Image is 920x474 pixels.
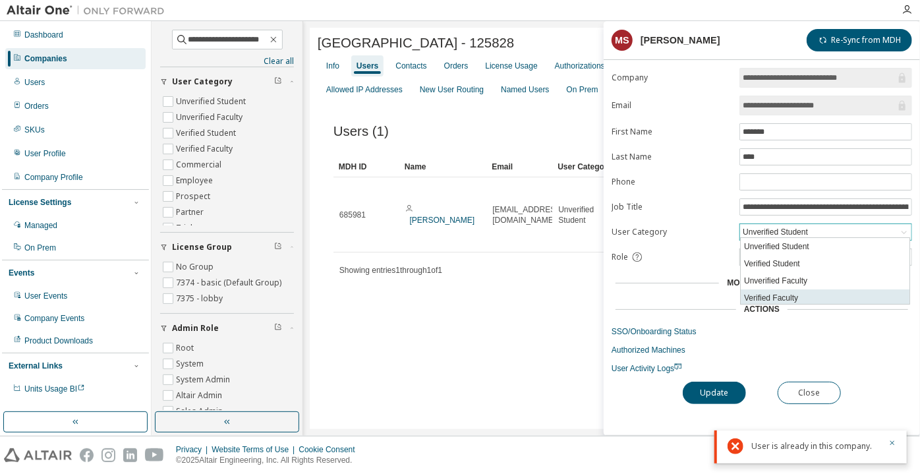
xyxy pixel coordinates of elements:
[24,172,83,183] div: Company Profile
[9,268,34,278] div: Events
[318,36,514,51] span: [GEOGRAPHIC_DATA] - 125828
[612,177,732,187] label: Phone
[558,156,613,177] div: User Category
[612,202,732,212] label: Job Title
[160,67,294,96] button: User Category
[160,56,294,67] a: Clear all
[176,189,213,204] label: Prospect
[176,455,363,466] p: © 2025 Altair Engineering, Inc. All Rights Reserved.
[683,382,746,404] button: Update
[612,152,732,162] label: Last Name
[612,364,682,373] span: User Activity Logs
[740,224,911,240] div: Unverified Student
[176,403,225,419] label: Sales Admin
[641,35,720,45] div: [PERSON_NAME]
[744,304,780,314] div: Actions
[176,340,196,356] label: Root
[420,84,484,95] div: New User Routing
[326,61,339,71] div: Info
[741,289,909,307] li: Verified Faculty
[24,53,67,64] div: Companies
[176,204,206,220] label: Partner
[339,210,366,220] span: 685981
[357,61,378,71] div: Users
[492,156,547,177] div: Email
[176,157,224,173] label: Commercial
[176,141,235,157] label: Verified Faculty
[612,30,633,51] div: MS
[176,94,248,109] label: Unverified Student
[741,272,909,289] li: Unverified Faculty
[555,61,605,71] div: Authorizations
[339,266,442,275] span: Showing entries 1 through 1 of 1
[4,448,72,462] img: altair_logo.svg
[612,100,732,111] label: Email
[444,61,469,71] div: Orders
[778,382,841,404] button: Close
[176,259,216,275] label: No Group
[395,61,426,71] div: Contacts
[160,314,294,343] button: Admin Role
[326,84,403,95] div: Allowed IP Addresses
[176,109,245,125] label: Unverified Faculty
[123,448,137,462] img: linkedin.svg
[741,255,909,272] li: Verified Student
[339,156,394,177] div: MDH ID
[24,77,45,88] div: Users
[410,216,475,225] a: [PERSON_NAME]
[24,101,49,111] div: Orders
[172,242,232,252] span: License Group
[333,124,389,139] span: Users (1)
[176,356,206,372] label: System
[7,4,171,17] img: Altair One
[485,61,537,71] div: License Usage
[274,242,282,252] span: Clear filter
[741,225,810,239] div: Unverified Student
[24,336,93,346] div: Product Downloads
[405,156,481,177] div: Name
[24,243,56,253] div: On Prem
[176,372,233,388] label: System Admin
[24,30,63,40] div: Dashboard
[612,326,912,337] a: SSO/Onboarding Status
[9,197,71,208] div: License Settings
[612,252,628,262] span: Role
[176,220,195,236] label: Trial
[274,76,282,87] span: Clear filter
[24,291,67,301] div: User Events
[24,220,57,231] div: Managed
[751,438,880,454] div: User is already in this company.
[145,448,164,462] img: youtube.svg
[172,323,219,334] span: Admin Role
[176,275,284,291] label: 7374 - basic (Default Group)
[80,448,94,462] img: facebook.svg
[9,361,63,371] div: External Links
[299,444,362,455] div: Cookie Consent
[176,173,216,189] label: Employee
[24,313,84,324] div: Company Events
[492,204,563,225] span: [EMAIL_ADDRESS][DOMAIN_NAME]
[24,148,66,159] div: User Profile
[567,84,598,95] div: On Prem
[612,73,732,83] label: Company
[558,204,612,225] span: Unverified Student
[612,345,912,355] a: Authorized Machines
[24,125,45,135] div: SKUs
[160,233,294,262] button: License Group
[176,291,225,307] label: 7375 - lobby
[501,84,549,95] div: Named Users
[807,29,912,51] button: Re-Sync from MDH
[741,238,909,255] li: Unverified Student
[727,278,786,287] span: More Details
[176,444,212,455] div: Privacy
[176,388,225,403] label: Altair Admin
[212,444,299,455] div: Website Terms of Use
[612,127,732,137] label: First Name
[24,384,85,394] span: Units Usage BI
[172,76,233,87] span: User Category
[612,227,732,237] label: User Category
[176,125,239,141] label: Verified Student
[101,448,115,462] img: instagram.svg
[274,323,282,334] span: Clear filter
